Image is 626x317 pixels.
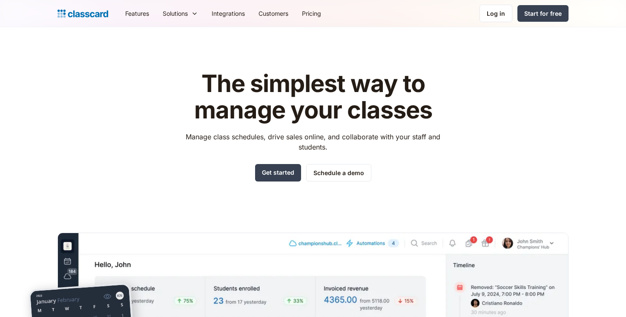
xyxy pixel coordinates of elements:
div: Start for free [524,9,562,18]
div: Log in [487,9,505,18]
a: Features [118,4,156,23]
a: home [57,8,108,20]
p: Manage class schedules, drive sales online, and collaborate with your staff and students. [178,132,448,152]
a: Customers [252,4,295,23]
h1: The simplest way to manage your classes [178,71,448,123]
a: Pricing [295,4,328,23]
a: Get started [255,164,301,182]
a: Schedule a demo [306,164,371,182]
a: Log in [480,5,512,22]
a: Start for free [517,5,569,22]
a: Integrations [205,4,252,23]
div: Solutions [156,4,205,23]
div: Solutions [163,9,188,18]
